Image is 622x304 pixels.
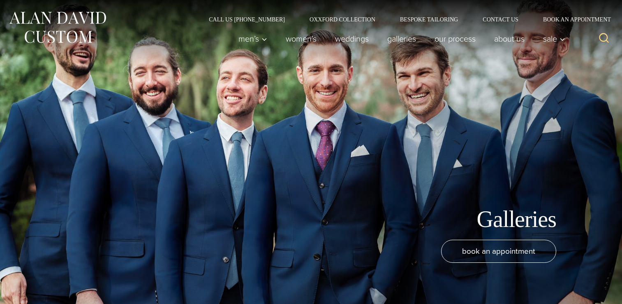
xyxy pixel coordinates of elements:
[8,9,107,46] img: Alan David Custom
[378,30,425,47] a: Galleries
[531,16,614,22] a: Book an Appointment
[277,30,326,47] a: Women’s
[441,240,556,263] a: book an appointment
[197,16,297,22] a: Call Us [PHONE_NUMBER]
[477,206,557,233] h1: Galleries
[229,30,570,47] nav: Primary Navigation
[462,245,535,257] span: book an appointment
[543,35,565,43] span: Sale
[425,30,485,47] a: Our Process
[197,16,614,22] nav: Secondary Navigation
[594,29,614,49] button: View Search Form
[238,35,267,43] span: Men’s
[485,30,534,47] a: About Us
[326,30,378,47] a: weddings
[470,16,531,22] a: Contact Us
[297,16,388,22] a: Oxxford Collection
[388,16,470,22] a: Bespoke Tailoring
